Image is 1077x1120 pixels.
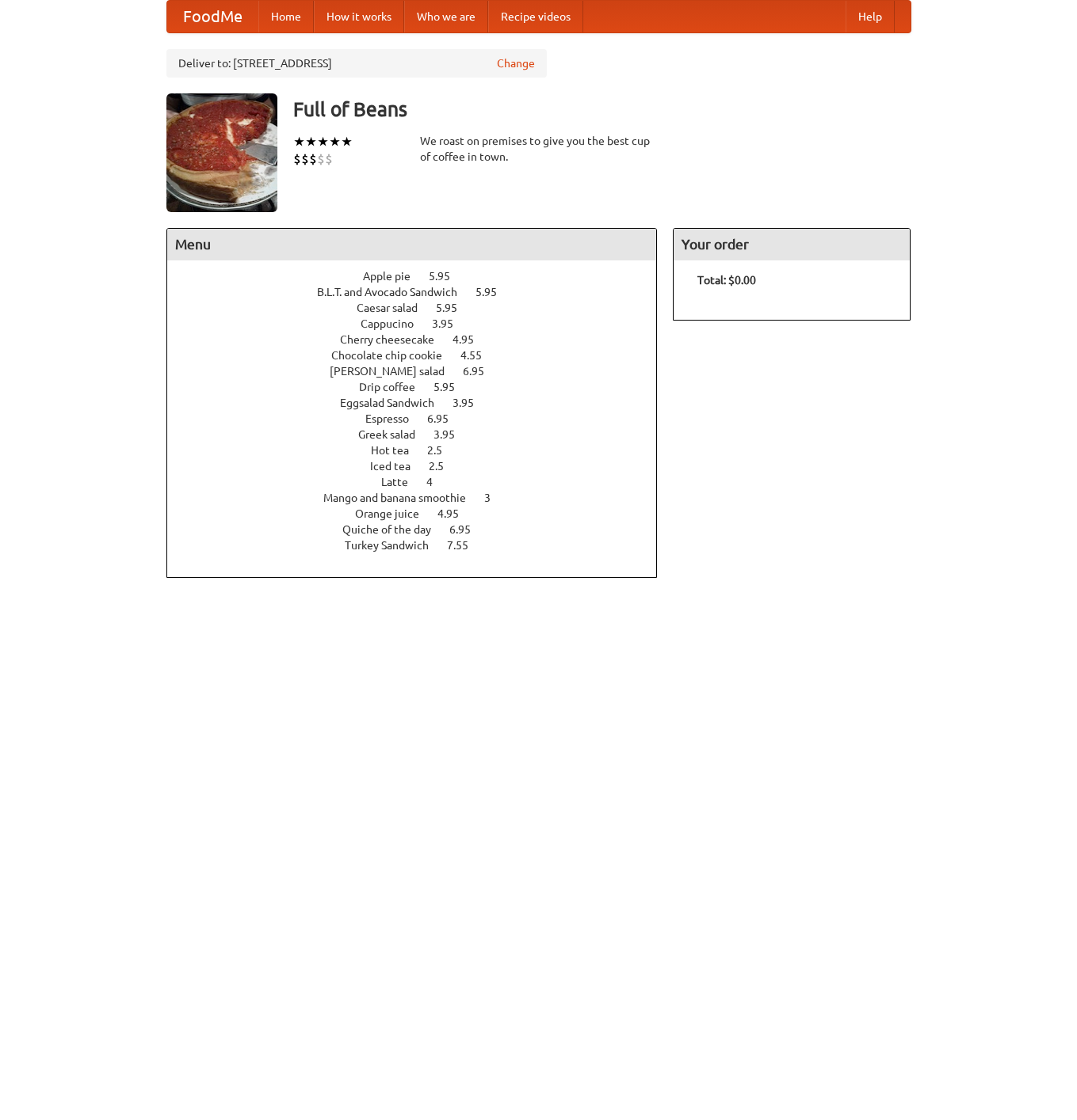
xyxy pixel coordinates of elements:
div: We roast on premises to give you the best cup of coffee in town. [420,133,658,165]
span: Mango and banana smoothie [323,492,482,504]
li: $ [301,150,309,168]
li: $ [325,150,333,168]
a: Help [846,1,895,32]
a: Home [258,1,314,32]
li: $ [293,150,301,168]
span: 3 [484,492,506,504]
a: FoodMe [167,1,258,32]
div: Deliver to: [STREET_ADDRESS] [166,49,547,78]
a: Iced tea 2.5 [370,460,473,473]
span: 2.5 [427,444,458,457]
a: Quiche of the day 6.95 [342,523,500,536]
li: $ [317,150,325,168]
span: 6.95 [427,412,464,425]
span: Eggsalad Sandwich [340,397,450,409]
span: Cappucino [361,317,430,330]
a: Chocolate chip cookie 4.55 [331,349,511,362]
li: ★ [329,133,341,150]
span: Espresso [365,412,425,425]
span: 5.95 [429,270,466,283]
span: 4.55 [460,349,498,362]
span: Chocolate chip cookie [331,349,458,362]
a: Espresso 6.95 [365,412,478,425]
span: 3.95 [432,317,469,330]
a: Cherry cheesecake 4.95 [340,333,503,346]
span: Drip coffee [359,381,431,393]
span: 6.95 [449,523,487,536]
b: Total: $0.00 [697,274,756,287]
span: 4 [426,476,449,488]
a: [PERSON_NAME] salad 6.95 [330,365,514,378]
span: 4.95 [453,333,490,346]
a: Orange juice 4.95 [355,507,488,520]
img: angular.jpg [166,93,277,212]
span: 6.95 [463,365,500,378]
span: 4.95 [437,507,475,520]
span: Latte [381,476,424,488]
span: 7.55 [447,539,484,552]
span: Hot tea [371,444,425,457]
a: B.L.T. and Avocado Sandwich 5.95 [317,286,526,298]
h4: Your order [674,229,910,260]
a: Eggsalad Sandwich 3.95 [340,397,503,409]
li: ★ [293,133,305,150]
span: 5.95 [433,381,471,393]
a: Hot tea 2.5 [371,444,472,457]
a: Drip coffee 5.95 [359,381,484,393]
span: 5.95 [436,302,473,314]
a: Who we are [404,1,488,32]
span: B.L.T. and Avocado Sandwich [317,286,473,298]
a: Cappucino 3.95 [361,317,483,330]
span: Greek salad [358,428,431,441]
span: 3.95 [453,397,490,409]
span: Caesar salad [357,302,433,314]
li: ★ [317,133,329,150]
span: Iced tea [370,460,426,473]
a: Caesar salad 5.95 [357,302,487,314]
a: Mango and banana smoothie 3 [323,492,520,504]
span: Cherry cheesecake [340,333,450,346]
a: How it works [314,1,404,32]
a: Recipe videos [488,1,583,32]
h4: Menu [167,229,657,260]
h3: Full of Beans [293,93,911,125]
li: ★ [341,133,353,150]
span: Quiche of the day [342,523,447,536]
span: Orange juice [355,507,435,520]
a: Greek salad 3.95 [358,428,484,441]
li: ★ [305,133,317,150]
span: 5.95 [475,286,513,298]
span: 3.95 [433,428,471,441]
a: Apple pie 5.95 [363,270,479,283]
a: Change [497,55,535,71]
span: [PERSON_NAME] salad [330,365,460,378]
a: Turkey Sandwich 7.55 [345,539,498,552]
span: 2.5 [429,460,460,473]
span: Apple pie [363,270,426,283]
a: Latte 4 [381,476,462,488]
span: Turkey Sandwich [345,539,445,552]
li: $ [309,150,317,168]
